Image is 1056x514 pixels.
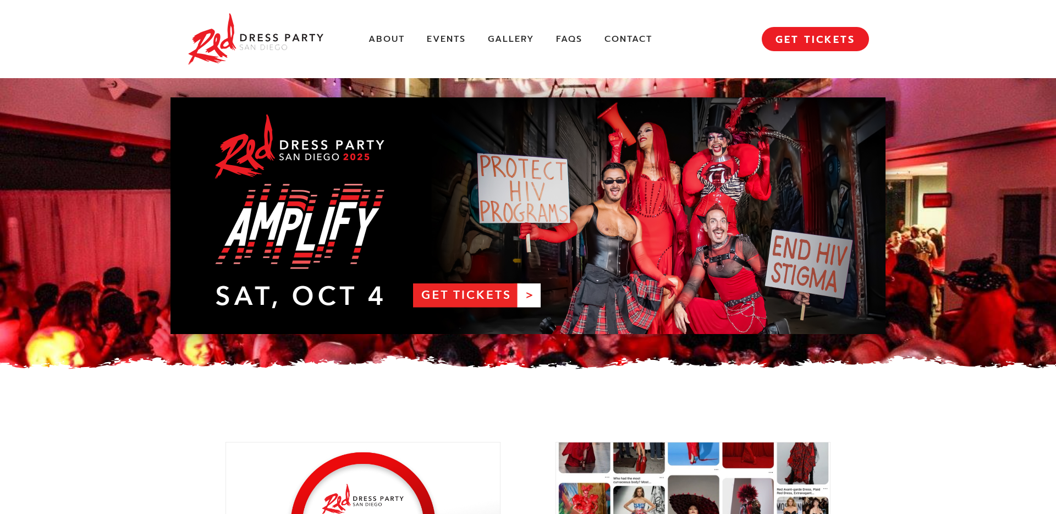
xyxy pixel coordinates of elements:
a: Gallery [488,34,534,45]
a: Events [427,34,466,45]
a: Contact [604,34,652,45]
a: About [369,34,405,45]
a: FAQs [556,34,582,45]
a: GET TICKETS [762,27,869,51]
img: Red Dress Party San Diego [187,11,324,67]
